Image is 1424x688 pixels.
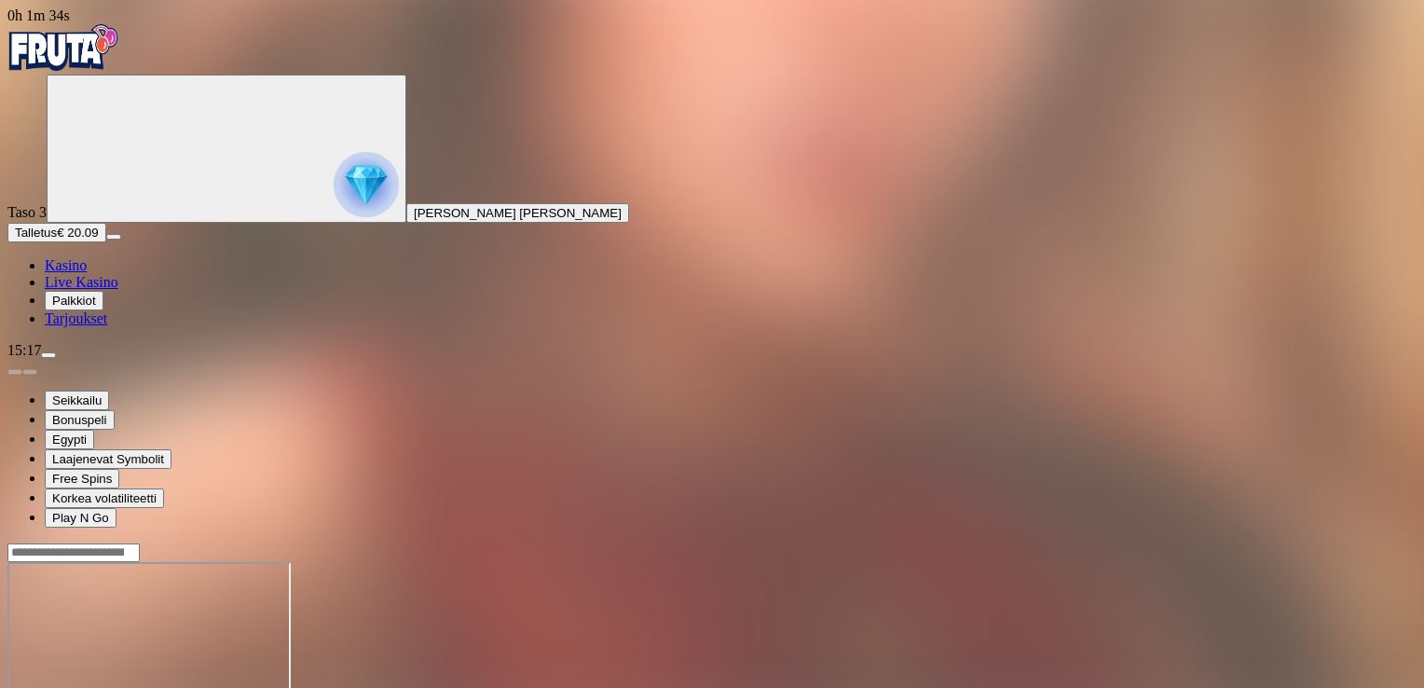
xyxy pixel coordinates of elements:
[45,291,103,310] button: Palkkiot
[52,294,96,308] span: Palkkiot
[7,223,106,242] button: Talletusplus icon€ 20.09
[45,508,116,528] button: Play N Go
[22,369,37,375] button: next slide
[52,491,157,505] span: Korkea volatiliteetti
[7,7,70,23] span: user session time
[406,203,629,223] button: [PERSON_NAME] [PERSON_NAME]
[52,511,109,525] span: Play N Go
[45,410,115,430] button: Bonuspeli
[334,152,399,217] img: reward progress
[7,369,22,375] button: prev slide
[57,226,98,240] span: € 20.09
[7,544,140,562] input: Search
[52,393,102,407] span: Seikkailu
[52,452,164,466] span: Laajenevat Symbolit
[52,472,112,486] span: Free Spins
[7,342,41,358] span: 15:17
[414,206,622,220] span: [PERSON_NAME] [PERSON_NAME]
[7,58,119,74] a: Fruta
[45,469,119,488] button: Free Spins
[45,257,87,273] a: Kasino
[7,24,1417,327] nav: Primary
[7,24,119,71] img: Fruta
[45,430,94,449] button: Egypti
[7,257,1417,327] nav: Main menu
[106,234,121,240] button: menu
[45,449,171,469] button: Laajenevat Symbolit
[52,433,87,447] span: Egypti
[47,75,406,223] button: reward progress
[15,226,57,240] span: Talletus
[52,413,107,427] span: Bonuspeli
[45,310,107,326] a: Tarjoukset
[7,204,47,220] span: Taso 3
[45,391,109,410] button: Seikkailu
[45,488,164,508] button: Korkea volatiliteetti
[41,352,56,358] button: menu
[45,274,118,290] a: Live Kasino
